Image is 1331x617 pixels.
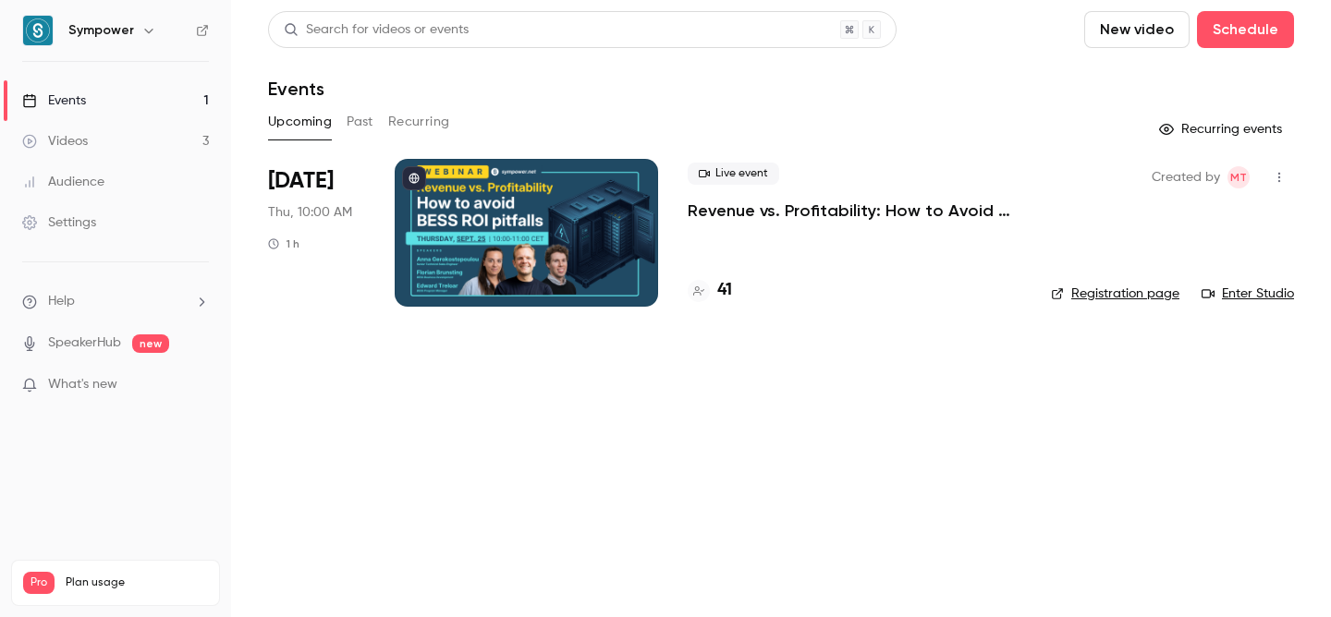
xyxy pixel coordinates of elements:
[388,107,450,137] button: Recurring
[268,203,352,222] span: Thu, 10:00 AM
[187,377,209,393] iframe: Noticeable Trigger
[23,572,55,594] span: Pro
[48,375,117,394] span: What's new
[717,278,732,303] h4: 41
[268,107,332,137] button: Upcoming
[268,166,334,196] span: [DATE]
[68,21,134,40] h6: Sympower
[688,200,1021,222] a: Revenue vs. Profitability: How to Avoid [PERSON_NAME] ROI Pitfalls
[22,292,209,311] li: help-dropdown-opener
[1151,115,1294,144] button: Recurring events
[688,278,732,303] a: 41
[1152,166,1220,188] span: Created by
[23,16,53,45] img: Sympower
[1197,11,1294,48] button: Schedule
[1051,284,1179,303] a: Registration page
[1227,166,1250,188] span: Manon Thomas
[132,334,169,353] span: new
[22,213,96,232] div: Settings
[347,107,373,137] button: Past
[66,575,208,590] span: Plan usage
[48,292,75,311] span: Help
[48,333,121,353] a: SpeakerHub
[268,78,324,100] h1: Events
[268,159,365,307] div: Sep 25 Thu, 10:00 AM (Europe/Amsterdam)
[1230,166,1247,188] span: MT
[1084,11,1190,48] button: New video
[22,91,86,110] div: Events
[688,163,779,185] span: Live event
[22,132,88,151] div: Videos
[22,173,104,191] div: Audience
[284,20,469,40] div: Search for videos or events
[1202,284,1294,303] a: Enter Studio
[268,236,299,251] div: 1 h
